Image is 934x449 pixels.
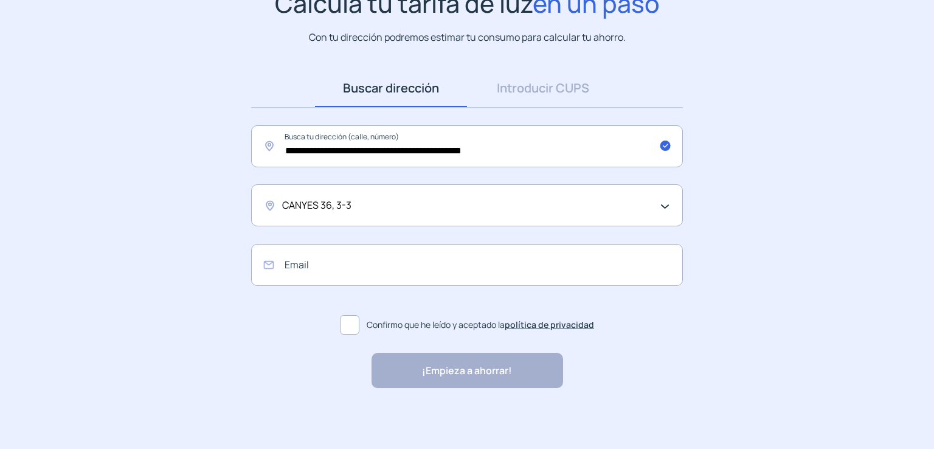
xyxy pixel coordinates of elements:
a: Buscar dirección [315,69,467,107]
a: Introducir CUPS [467,69,619,107]
a: política de privacidad [505,319,594,330]
span: Confirmo que he leído y aceptado la [367,318,594,332]
p: Con tu dirección podremos estimar tu consumo para calcular tu ahorro. [309,30,626,45]
span: CANYES 36, 3-3 [282,198,351,214]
